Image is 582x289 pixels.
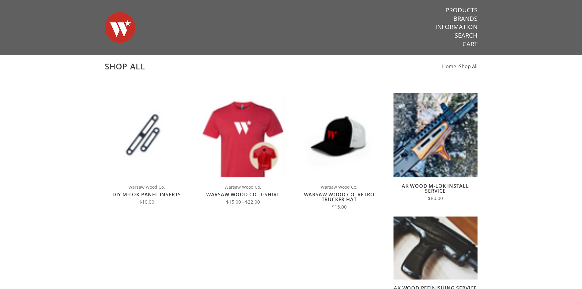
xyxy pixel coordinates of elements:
span: Warsaw Wood Co. [105,183,189,191]
a: Products [445,6,478,14]
span: $80.00 [428,195,443,202]
a: Warsaw Wood Co. Retro Trucker Hat [304,191,375,203]
span: Warsaw Wood Co. [297,183,381,191]
img: AK Wood M-LOK Install Service [393,93,478,177]
img: Warsaw Wood Co. T-Shirt [201,93,285,177]
a: DIY M-LOK Panel Inserts [112,191,181,198]
a: Home [442,63,456,70]
a: Information [435,23,478,31]
a: AK Wood M-LOK Install Service [402,183,469,194]
li: › [457,62,478,71]
img: AK Wood Refinishing Service [393,217,478,280]
span: $15.00 [332,204,347,210]
a: Shop All [459,63,478,70]
img: Warsaw Wood Co. Retro Trucker Hat [297,93,381,177]
a: Cart [463,40,478,48]
span: Warsaw Wood Co. [201,183,285,191]
a: Search [455,31,478,39]
span: $15.00 - $22.00 [226,199,260,205]
a: Brands [453,15,478,23]
span: $10.00 [139,199,154,205]
h1: Shop All [105,61,478,72]
a: Warsaw Wood Co. T-Shirt [206,191,280,198]
img: DIY M-LOK Panel Inserts [105,93,189,177]
img: Warsaw Wood Co. [105,6,135,49]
